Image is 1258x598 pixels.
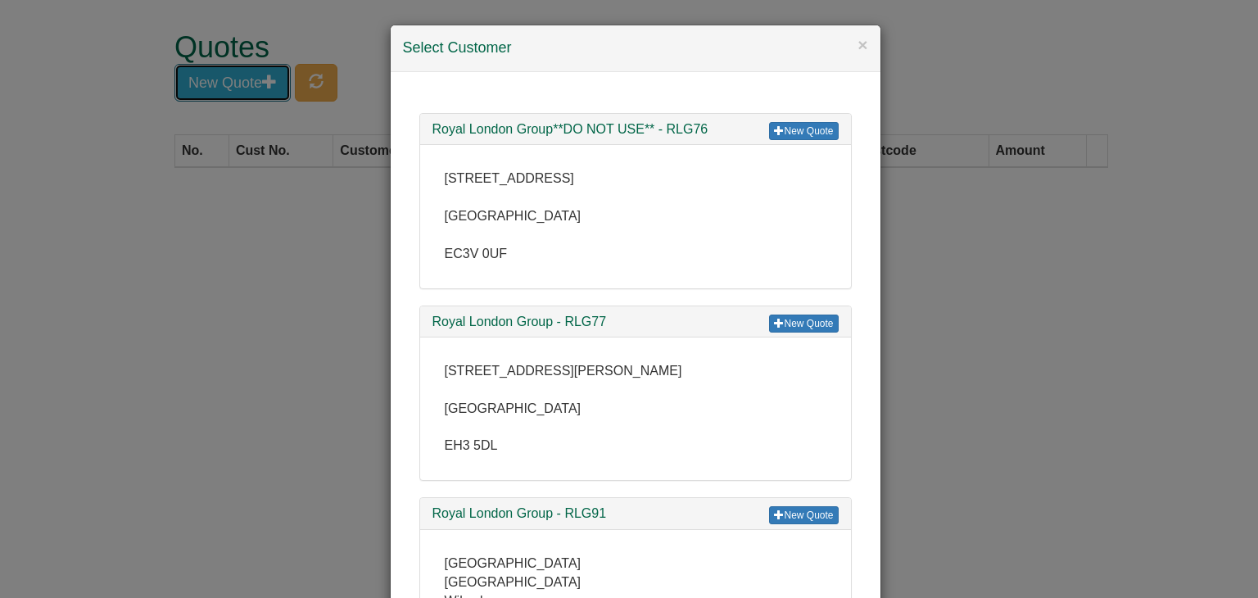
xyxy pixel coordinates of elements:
h3: Royal London Group - RLG91 [432,506,839,521]
span: [STREET_ADDRESS][PERSON_NAME] [445,364,682,378]
span: [STREET_ADDRESS] [445,171,574,185]
h3: Royal London Group**DO NOT USE** - RLG76 [432,122,839,137]
span: EH3 5DL [445,438,498,452]
h3: Royal London Group - RLG77 [432,315,839,329]
a: New Quote [769,315,838,333]
a: New Quote [769,122,838,140]
span: [GEOGRAPHIC_DATA] [445,401,581,415]
span: [GEOGRAPHIC_DATA] [445,209,581,223]
a: New Quote [769,506,838,524]
span: [GEOGRAPHIC_DATA] [445,556,581,570]
h4: Select Customer [403,38,868,59]
span: EC3V 0UF [445,247,507,260]
span: [GEOGRAPHIC_DATA] [445,575,581,589]
button: × [858,36,867,53]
